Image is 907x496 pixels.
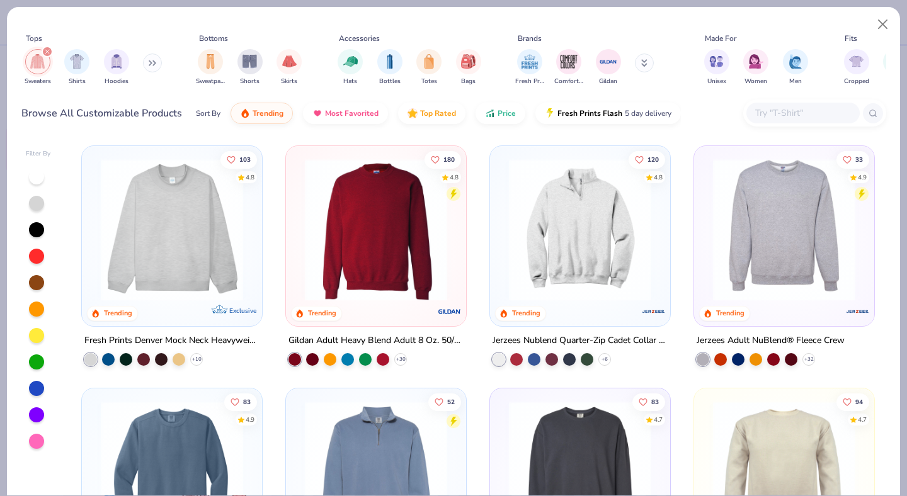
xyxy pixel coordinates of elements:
div: 4.9 [246,415,255,424]
img: 4c43767e-b43d-41ae-ac30-96e6ebada8dd [453,159,608,301]
span: + 30 [396,356,406,363]
button: filter button [277,49,302,86]
div: filter for Shorts [237,49,263,86]
div: 4.7 [654,415,663,424]
span: Shorts [240,77,260,86]
div: filter for Hoodies [104,49,129,86]
img: Men Image [789,54,802,69]
button: filter button [64,49,89,86]
img: most_fav.gif [312,108,322,118]
span: 83 [244,398,251,405]
div: filter for Fresh Prints [515,49,544,86]
button: filter button [844,49,869,86]
span: Bottles [379,77,401,86]
span: + 10 [192,356,202,363]
span: Bags [461,77,476,86]
div: filter for Cropped [844,49,869,86]
div: Jerzees Adult NuBlend® Fleece Crew [697,333,845,349]
button: Like [425,150,461,168]
span: Price [498,108,516,118]
img: Skirts Image [282,54,297,69]
img: c7b025ed-4e20-46ac-9c52-55bc1f9f47df [299,159,453,301]
div: Browse All Customizable Products [21,106,182,121]
div: Bottoms [199,33,228,44]
span: + 32 [804,356,813,363]
div: filter for Sweaters [25,49,51,86]
img: TopRated.gif [408,108,418,118]
div: Made For [705,33,736,44]
button: Like [225,393,258,410]
button: Like [221,150,258,168]
button: filter button [416,49,442,86]
img: Unisex Image [709,54,724,69]
img: Comfort Colors Image [559,52,578,71]
div: Filter By [26,149,51,159]
div: filter for Totes [416,49,442,86]
button: filter button [237,49,263,86]
span: Shirts [69,77,86,86]
span: Men [789,77,802,86]
button: filter button [704,49,729,86]
div: filter for Bottles [377,49,402,86]
img: Shirts Image [70,54,84,69]
div: Accessories [339,33,380,44]
div: filter for Bags [456,49,481,86]
div: filter for Unisex [704,49,729,86]
button: filter button [743,49,768,86]
span: Sweaters [25,77,51,86]
span: 52 [447,398,455,405]
span: 120 [647,156,659,162]
img: flash.gif [545,108,555,118]
button: Like [632,393,665,410]
div: Jerzees Nublend Quarter-Zip Cadet Collar Sweatshirt [493,333,668,349]
img: Hats Image [343,54,358,69]
span: Top Rated [420,108,456,118]
button: Like [629,150,665,168]
button: Fresh Prints Flash5 day delivery [535,103,681,124]
div: Gildan Adult Heavy Blend Adult 8 Oz. 50/50 Fleece Crew [288,333,464,349]
button: filter button [783,49,808,86]
img: 6cea5deb-12ff-40e0-afe1-d9c864774007 [707,159,862,301]
img: Hoodies Image [110,54,123,69]
div: Brands [518,33,542,44]
div: 4.8 [654,172,663,182]
img: Gildan Image [599,52,618,71]
button: filter button [515,49,544,86]
img: Shorts Image [242,54,257,69]
span: Unisex [707,77,726,86]
img: Bags Image [461,54,475,69]
span: Fresh Prints [515,77,544,86]
button: filter button [104,49,129,86]
img: Jerzees logo [641,299,666,324]
input: Try "T-Shirt" [754,106,851,120]
span: 33 [855,156,863,162]
span: Gildan [599,77,617,86]
div: filter for Shirts [64,49,89,86]
div: 4.8 [246,172,255,182]
img: Sweatpants Image [203,54,217,69]
span: Hats [343,77,357,86]
img: Bottles Image [383,54,397,69]
div: Fits [845,33,857,44]
button: filter button [196,49,225,86]
div: filter for Comfort Colors [554,49,583,86]
img: Fresh Prints Image [520,52,539,71]
button: Top Rated [398,103,465,124]
button: Trending [231,103,293,124]
div: 4.8 [450,172,459,182]
img: Gildan logo [437,299,462,324]
div: filter for Hats [338,49,363,86]
button: filter button [338,49,363,86]
img: Cropped Image [849,54,864,69]
img: Sweaters Image [30,54,45,69]
span: 103 [240,156,251,162]
div: filter for Women [743,49,768,86]
span: Cropped [844,77,869,86]
button: filter button [377,49,402,86]
button: Price [476,103,525,124]
div: Tops [26,33,42,44]
button: Most Favorited [303,103,388,124]
span: Trending [253,108,283,118]
span: 94 [855,398,863,405]
div: filter for Gildan [596,49,621,86]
